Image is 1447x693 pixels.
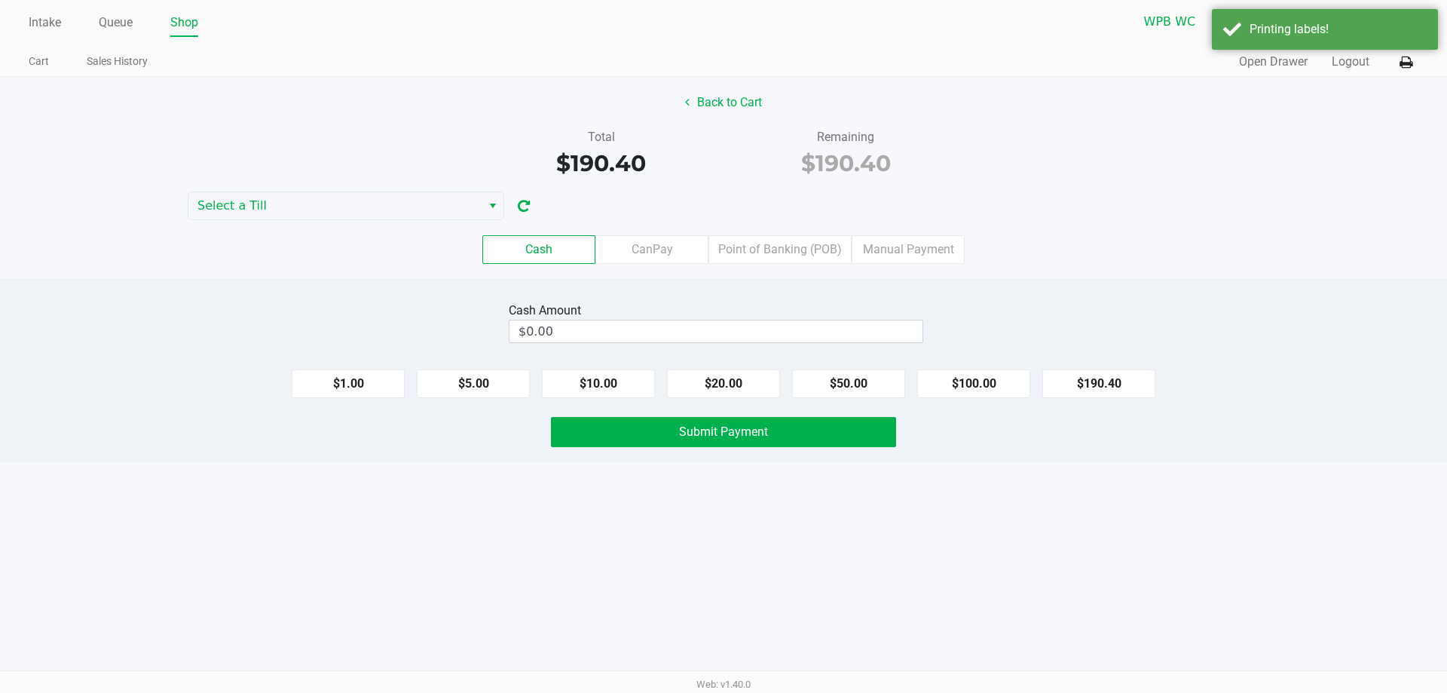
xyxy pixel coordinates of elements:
a: Queue [99,12,133,33]
button: $20.00 [667,369,780,398]
div: Total [490,128,712,146]
button: Select [1300,8,1322,35]
a: Shop [170,12,198,33]
button: $10.00 [542,369,655,398]
div: $190.40 [735,146,957,180]
label: Manual Payment [852,235,965,264]
button: Back to Cart [675,88,772,117]
button: $50.00 [792,369,905,398]
div: $190.40 [490,146,712,180]
div: Printing labels! [1250,20,1427,38]
span: WPB WC [1144,13,1291,31]
div: Remaining [735,128,957,146]
button: $5.00 [417,369,530,398]
button: $1.00 [292,369,405,398]
span: Submit Payment [679,425,768,439]
a: Sales History [87,52,148,71]
button: Open Drawer [1239,53,1308,71]
label: Point of Banking (POB) [708,235,852,264]
button: Submit Payment [551,417,896,447]
div: Cash Amount [509,302,587,320]
label: Cash [482,235,595,264]
button: $100.00 [917,369,1030,398]
button: $190.40 [1042,369,1155,398]
button: Select [482,192,503,219]
a: Cart [29,52,49,71]
span: Select a Till [197,197,473,215]
span: Web: v1.40.0 [696,679,751,690]
label: CanPay [595,235,708,264]
button: Logout [1332,53,1369,71]
a: Intake [29,12,61,33]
